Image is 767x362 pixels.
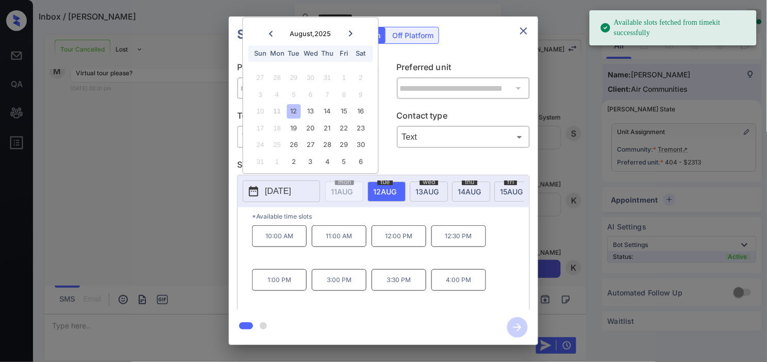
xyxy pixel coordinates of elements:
[337,71,351,85] div: Not available Friday, August 1st, 2025
[337,121,351,135] div: Choose Friday, August 22nd, 2025
[399,128,528,145] div: Text
[420,179,438,185] span: wed
[354,105,368,119] div: Choose Saturday, August 16th, 2025
[237,109,371,126] p: Tour type
[287,71,301,85] div: Not available Tuesday, July 29th, 2025
[254,88,268,102] div: Not available Sunday, August 3rd, 2025
[462,179,477,185] span: thu
[229,17,334,53] h2: Schedule Tour
[321,71,335,85] div: Not available Thursday, July 31st, 2025
[321,47,335,61] div: Thu
[304,71,318,85] div: Not available Wednesday, July 30th, 2025
[287,105,301,119] div: Choose Tuesday, August 12th, 2025
[504,179,517,185] span: fri
[254,71,268,85] div: Not available Sunday, July 27th, 2025
[387,27,439,43] div: Off Platform
[265,185,291,198] p: [DATE]
[270,121,284,135] div: Not available Monday, August 18th, 2025
[415,187,439,196] span: 13 AUG
[397,61,530,77] p: Preferred unit
[287,47,301,61] div: Tue
[287,121,301,135] div: Choose Tuesday, August 19th, 2025
[452,182,490,202] div: date-select
[254,121,268,135] div: Not available Sunday, August 17th, 2025
[312,269,366,291] p: 3:00 PM
[304,88,318,102] div: Not available Wednesday, August 6th, 2025
[513,21,534,41] button: close
[377,179,393,185] span: tue
[252,269,307,291] p: 1:00 PM
[321,155,335,169] div: Choose Thursday, September 4th, 2025
[243,180,320,202] button: [DATE]
[304,121,318,135] div: Choose Wednesday, August 20th, 2025
[494,182,532,202] div: date-select
[397,109,530,126] p: Contact type
[373,187,396,196] span: 12 AUG
[312,225,366,247] p: 11:00 AM
[354,47,368,61] div: Sat
[254,105,268,119] div: Not available Sunday, August 10th, 2025
[254,155,268,169] div: Not available Sunday, August 31st, 2025
[410,182,448,202] div: date-select
[246,70,375,170] div: month 2025-08
[254,138,268,152] div: Not available Sunday, August 24th, 2025
[287,155,301,169] div: Choose Tuesday, September 2nd, 2025
[321,88,335,102] div: Not available Thursday, August 7th, 2025
[337,155,351,169] div: Choose Friday, September 5th, 2025
[252,225,307,247] p: 10:00 AM
[354,155,368,169] div: Choose Saturday, September 6th, 2025
[368,182,406,202] div: date-select
[270,47,284,61] div: Mon
[431,225,486,247] p: 12:30 PM
[337,47,351,61] div: Fri
[354,71,368,85] div: Not available Saturday, August 2nd, 2025
[500,187,523,196] span: 15 AUG
[354,138,368,152] div: Choose Saturday, August 30th, 2025
[252,207,529,225] p: *Available time slots
[237,61,371,77] p: Preferred community
[337,88,351,102] div: Not available Friday, August 8th, 2025
[254,47,268,61] div: Sun
[337,138,351,152] div: Choose Friday, August 29th, 2025
[304,155,318,169] div: Choose Wednesday, September 3rd, 2025
[270,71,284,85] div: Not available Monday, July 28th, 2025
[304,47,318,61] div: Wed
[270,88,284,102] div: Not available Monday, August 4th, 2025
[321,138,335,152] div: Choose Thursday, August 28th, 2025
[270,155,284,169] div: Not available Monday, September 1st, 2025
[354,121,368,135] div: Choose Saturday, August 23rd, 2025
[337,105,351,119] div: Choose Friday, August 15th, 2025
[270,105,284,119] div: Not available Monday, August 11th, 2025
[240,128,368,145] div: Virtual
[600,13,748,42] div: Available slots fetched from timekit successfully
[237,158,530,175] p: Select slot
[372,269,426,291] p: 3:30 PM
[458,187,481,196] span: 14 AUG
[321,105,335,119] div: Choose Thursday, August 14th, 2025
[304,138,318,152] div: Choose Wednesday, August 27th, 2025
[321,121,335,135] div: Choose Thursday, August 21st, 2025
[501,314,534,341] button: btn-next
[372,225,426,247] p: 12:00 PM
[287,138,301,152] div: Choose Tuesday, August 26th, 2025
[431,269,486,291] p: 4:00 PM
[270,138,284,152] div: Not available Monday, August 25th, 2025
[354,88,368,102] div: Not available Saturday, August 9th, 2025
[304,105,318,119] div: Choose Wednesday, August 13th, 2025
[287,88,301,102] div: Not available Tuesday, August 5th, 2025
